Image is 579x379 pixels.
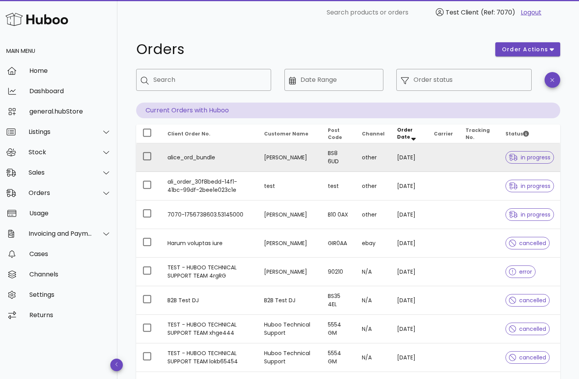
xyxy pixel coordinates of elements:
span: in progress [509,212,550,217]
td: N/A [356,315,391,343]
th: Channel [356,125,391,143]
div: Cases [29,250,111,258]
th: Tracking No. [459,125,499,143]
td: Harum voluptas iure [161,229,258,258]
div: Listings [29,128,92,135]
td: other [356,200,391,229]
td: test [258,172,322,200]
div: Invoicing and Payments [29,230,92,237]
div: general.hubStore [29,108,111,115]
td: 5554 GM [322,343,356,372]
th: Status [499,125,560,143]
td: [PERSON_NAME] [258,229,322,258]
span: cancelled [509,355,546,360]
td: [PERSON_NAME] [258,200,322,229]
span: Client Order No. [167,130,210,137]
h1: Orders [136,42,486,56]
td: [DATE] [391,200,428,229]
div: Returns [29,311,111,319]
td: TEST - HUBOO TECHNICAL SUPPORT TEAM xhge444 [161,315,258,343]
td: other [356,143,391,172]
td: alice_ord_bundle [161,143,258,172]
th: Order Date: Sorted descending. Activate to remove sorting. [391,125,428,143]
span: Carrier [434,130,453,137]
span: (Ref: 7070) [481,8,515,17]
td: B2B Test DJ [258,286,322,315]
span: Tracking No. [466,127,490,141]
td: test [322,172,356,200]
td: TEST - HUBOO TECHNICAL SUPPORT TEAM 4rgRG [161,258,258,286]
td: [DATE] [391,258,428,286]
span: in progress [509,155,550,160]
td: ali_order_30f8bedd-14f1-41bc-99df-2bee1e023c1e [161,172,258,200]
td: [DATE] [391,343,428,372]
td: ebay [356,229,391,258]
span: Channel [362,130,385,137]
span: cancelled [509,298,546,303]
th: Client Order No. [161,125,258,143]
span: Order Date [397,126,413,140]
td: [DATE] [391,172,428,200]
td: BS8 6UD [322,143,356,172]
span: error [509,269,532,274]
span: Customer Name [264,130,308,137]
span: order actions [502,45,548,54]
th: Post Code [322,125,356,143]
td: N/A [356,258,391,286]
td: 7070-1756738603.53145000 [161,200,258,229]
div: Orders [29,189,92,197]
td: GIR0AA [322,229,356,258]
div: Dashboard [29,87,111,95]
td: 5554 GM [322,315,356,343]
div: Settings [29,291,111,298]
div: Stock [29,148,92,156]
th: Customer Name [258,125,322,143]
div: Usage [29,209,111,217]
span: cancelled [509,326,546,332]
span: Status [505,130,529,137]
td: Huboo Technical Support [258,315,322,343]
td: N/A [356,343,391,372]
span: Post Code [328,127,342,141]
td: [PERSON_NAME] [258,258,322,286]
td: TEST - HUBOO TECHNICAL SUPPORT TEAM lokb65454 [161,343,258,372]
td: B10 0AX [322,200,356,229]
td: [DATE] [391,286,428,315]
span: cancelled [509,240,546,246]
td: BS35 4EL [322,286,356,315]
p: Current Orders with Huboo [136,103,560,118]
td: [PERSON_NAME] [258,143,322,172]
td: B2B Test DJ [161,286,258,315]
td: [DATE] [391,229,428,258]
button: order actions [495,42,560,56]
td: other [356,172,391,200]
a: Logout [521,8,541,17]
td: 90210 [322,258,356,286]
th: Carrier [428,125,459,143]
span: Test Client [446,8,479,17]
td: [DATE] [391,143,428,172]
div: Channels [29,271,111,278]
div: Home [29,67,111,74]
td: Huboo Technical Support [258,343,322,372]
div: Sales [29,169,92,176]
td: N/A [356,286,391,315]
span: in progress [509,183,550,189]
img: Huboo Logo [5,11,68,28]
td: [DATE] [391,315,428,343]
